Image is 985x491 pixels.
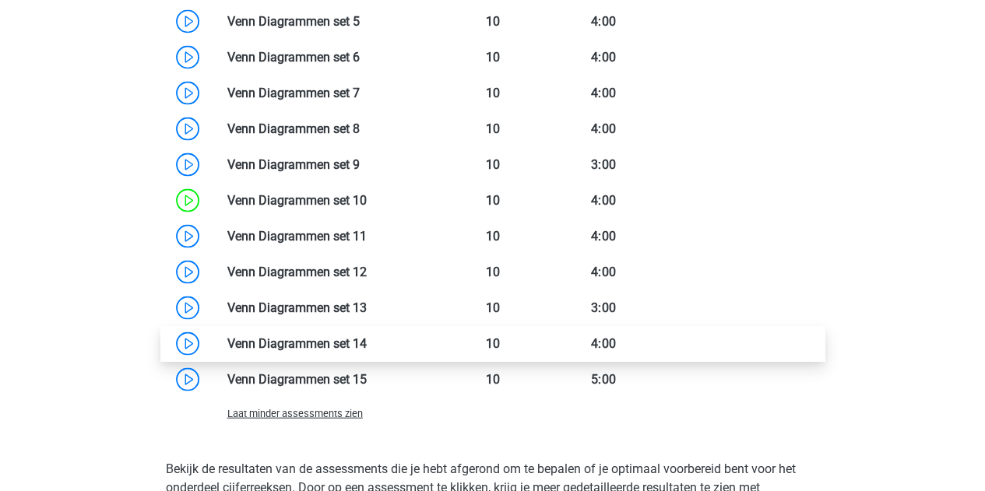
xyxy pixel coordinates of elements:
[216,155,438,174] div: Venn Diagrammen set 9
[216,83,438,102] div: Venn Diagrammen set 7
[216,262,438,281] div: Venn Diagrammen set 12
[216,47,438,66] div: Venn Diagrammen set 6
[216,370,438,388] div: Venn Diagrammen set 15
[227,407,363,419] span: Laat minder assessments zien
[216,226,438,245] div: Venn Diagrammen set 11
[216,12,438,30] div: Venn Diagrammen set 5
[216,334,438,352] div: Venn Diagrammen set 14
[216,191,438,209] div: Venn Diagrammen set 10
[216,298,438,317] div: Venn Diagrammen set 13
[216,119,438,138] div: Venn Diagrammen set 8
